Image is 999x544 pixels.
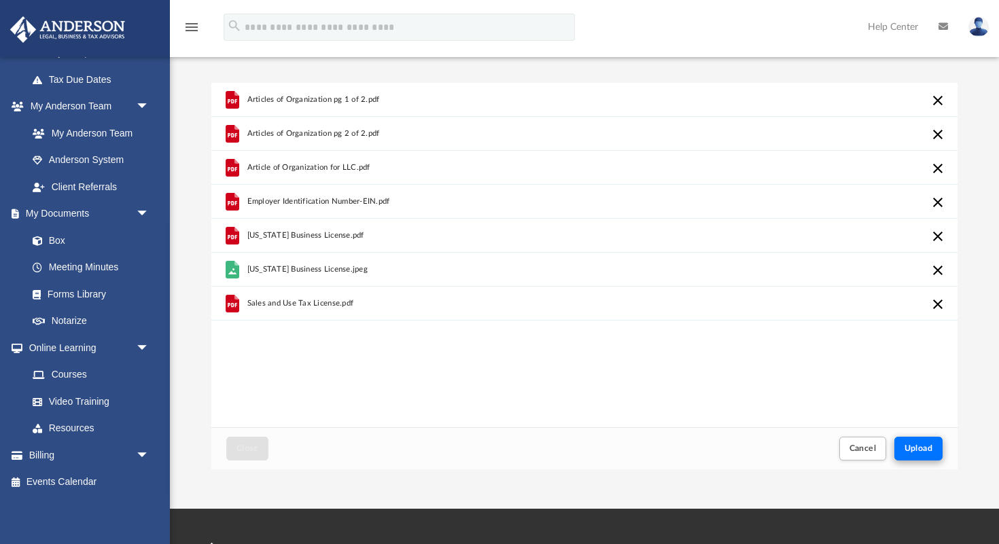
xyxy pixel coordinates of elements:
[19,415,163,442] a: Resources
[136,441,163,469] span: arrow_drop_down
[6,16,129,43] img: Anderson Advisors Platinum Portal
[227,18,242,33] i: search
[839,437,887,460] button: Cancel
[930,194,946,211] button: Cancel this upload
[19,147,163,174] a: Anderson System
[247,129,380,138] span: Articles of Organization pg 2 of 2.pdf
[19,227,156,254] a: Box
[10,93,163,120] a: My Anderson Teamarrow_drop_down
[211,83,958,469] div: Upload
[247,231,364,240] span: [US_STATE] Business License.pdf
[183,26,200,35] a: menu
[894,437,943,460] button: Upload
[930,228,946,244] button: Cancel this upload
[19,361,163,388] a: Courses
[19,173,163,200] a: Client Referrals
[19,120,156,147] a: My Anderson Team
[247,197,390,206] span: Employer Identification Number-EIN.pdf
[247,163,370,172] span: Article of Organization for LLC.pdf
[247,265,368,274] span: [US_STATE] Business License.jpeg
[19,66,170,93] a: Tax Due Dates
[136,334,163,362] span: arrow_drop_down
[236,444,258,452] span: Close
[136,200,163,228] span: arrow_drop_down
[136,93,163,121] span: arrow_drop_down
[930,262,946,278] button: Cancel this upload
[19,308,163,335] a: Notarize
[183,19,200,35] i: menu
[247,299,354,308] span: Sales and Use Tax License.pdf
[10,334,163,361] a: Online Learningarrow_drop_down
[226,437,268,460] button: Close
[19,280,156,308] a: Forms Library
[905,444,933,452] span: Upload
[10,441,170,469] a: Billingarrow_drop_down
[19,388,156,415] a: Video Training
[211,83,958,428] div: grid
[968,17,989,37] img: User Pic
[930,126,946,143] button: Cancel this upload
[10,469,170,496] a: Events Calendar
[849,444,877,452] span: Cancel
[930,92,946,109] button: Cancel this upload
[930,296,946,312] button: Cancel this upload
[930,160,946,177] button: Cancel this upload
[10,200,163,228] a: My Documentsarrow_drop_down
[19,254,163,281] a: Meeting Minutes
[247,95,380,104] span: Articles of Organization pg 1 of 2.pdf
